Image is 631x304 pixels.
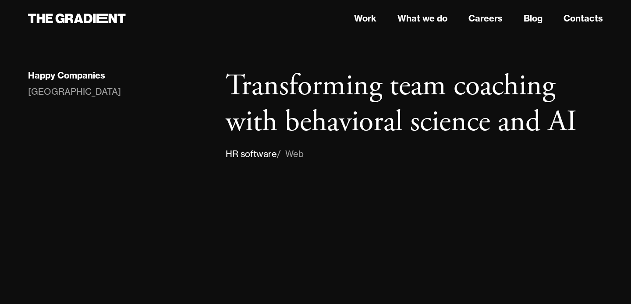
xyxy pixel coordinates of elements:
div: HR software [226,147,277,161]
div: / Web [277,147,304,161]
h1: Transforming team coaching with behavioral science and AI [226,68,603,140]
a: What we do [397,12,447,25]
div: [GEOGRAPHIC_DATA] [28,85,121,99]
a: Contacts [564,12,603,25]
a: Work [354,12,376,25]
a: Blog [524,12,542,25]
a: Careers [468,12,503,25]
div: Happy Companies [28,70,105,81]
